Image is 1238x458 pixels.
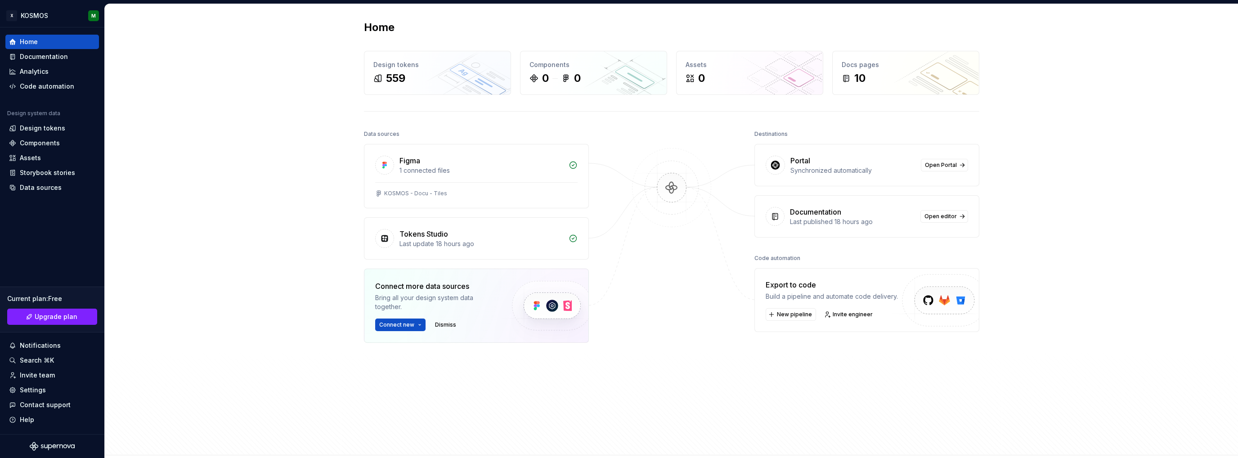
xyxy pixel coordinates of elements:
[542,71,549,85] div: 0
[924,213,957,220] span: Open editor
[20,153,41,162] div: Assets
[520,51,667,95] a: Components00
[20,67,49,76] div: Analytics
[925,162,957,169] span: Open Portal
[21,11,48,20] div: KOSMOS
[399,239,563,248] div: Last update 18 hours ago
[5,166,99,180] a: Storybook stories
[574,71,581,85] div: 0
[686,60,814,69] div: Assets
[30,442,75,451] svg: Supernova Logo
[399,155,420,166] div: Figma
[766,292,898,301] div: Build a pipeline and automate code delivery.
[399,229,448,239] div: Tokens Studio
[364,20,395,35] h2: Home
[20,341,61,350] div: Notifications
[766,279,898,290] div: Export to code
[766,308,816,321] button: New pipeline
[364,128,399,140] div: Data sources
[375,319,426,331] button: Connect new
[6,10,17,21] div: X
[20,52,68,61] div: Documentation
[373,60,502,69] div: Design tokens
[5,353,99,368] button: Search ⌘K
[7,309,97,325] button: Upgrade plan
[364,51,511,95] a: Design tokens559
[20,356,54,365] div: Search ⌘K
[754,252,800,265] div: Code automation
[821,308,877,321] a: Invite engineer
[375,281,497,292] div: Connect more data sources
[20,37,38,46] div: Home
[91,12,96,19] div: M
[20,386,46,395] div: Settings
[5,49,99,64] a: Documentation
[5,79,99,94] a: Code automation
[364,144,589,208] a: Figma1 connected filesKOSMOS - Docu - Tiles
[833,311,873,318] span: Invite engineer
[20,371,55,380] div: Invite team
[20,124,65,133] div: Design tokens
[375,293,497,311] div: Bring all your design system data together.
[5,368,99,382] a: Invite team
[386,71,405,85] div: 559
[379,321,414,328] span: Connect new
[7,110,60,117] div: Design system data
[5,121,99,135] a: Design tokens
[399,166,563,175] div: 1 connected files
[20,139,60,148] div: Components
[435,321,456,328] span: Dismiss
[854,71,866,85] div: 10
[5,151,99,165] a: Assets
[790,207,841,217] div: Documentation
[7,294,97,303] div: Current plan : Free
[20,168,75,177] div: Storybook stories
[5,35,99,49] a: Home
[384,190,447,197] div: KOSMOS - Docu - Tiles
[431,319,460,331] button: Dismiss
[790,155,810,166] div: Portal
[20,400,71,409] div: Contact support
[5,180,99,195] a: Data sources
[921,159,968,171] a: Open Portal
[5,398,99,412] button: Contact support
[842,60,970,69] div: Docs pages
[5,413,99,427] button: Help
[20,415,34,424] div: Help
[5,136,99,150] a: Components
[529,60,658,69] div: Components
[790,217,915,226] div: Last published 18 hours ago
[676,51,823,95] a: Assets0
[790,166,915,175] div: Synchronized automatically
[777,311,812,318] span: New pipeline
[2,6,103,25] button: XKOSMOSM
[20,82,74,91] div: Code automation
[35,312,77,321] span: Upgrade plan
[754,128,788,140] div: Destinations
[20,183,62,192] div: Data sources
[5,64,99,79] a: Analytics
[5,338,99,353] button: Notifications
[832,51,979,95] a: Docs pages10
[5,383,99,397] a: Settings
[920,210,968,223] a: Open editor
[698,71,705,85] div: 0
[364,217,589,260] a: Tokens StudioLast update 18 hours ago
